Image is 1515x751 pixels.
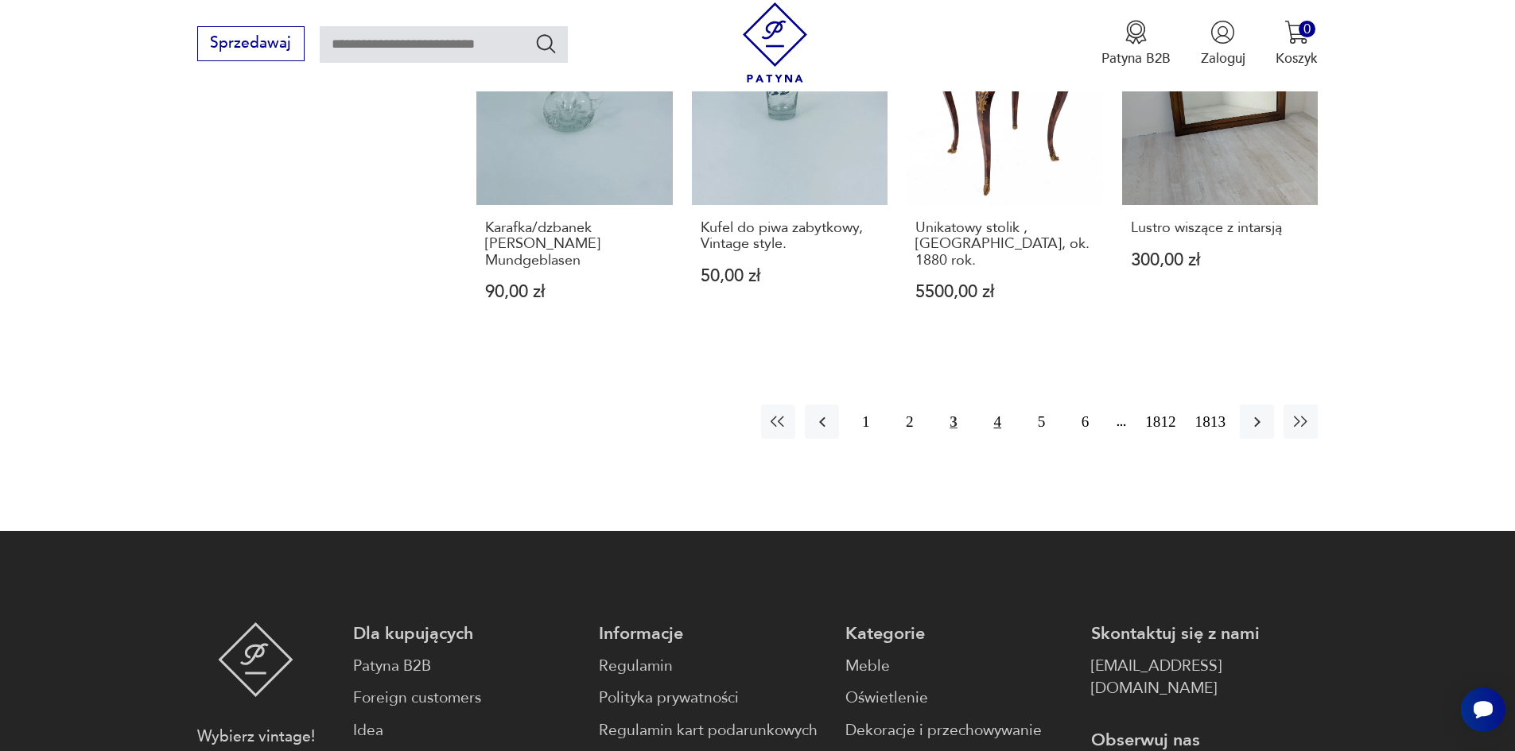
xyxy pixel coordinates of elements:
h3: Karafka/dzbanek [PERSON_NAME] Mundgeblasen [485,220,664,269]
button: 1 [849,405,883,439]
a: Oświetlenie [845,687,1072,710]
img: Patyna - sklep z meblami i dekoracjami vintage [735,2,815,83]
a: Idea [353,719,580,742]
p: 50,00 zł [701,268,880,285]
h3: Unikatowy stolik , [GEOGRAPHIC_DATA], ok. 1880 rok. [915,220,1094,269]
a: Meble [845,655,1072,678]
p: 90,00 zł [485,284,664,300]
img: Ikona koszyka [1284,20,1309,45]
p: Zaloguj [1201,49,1245,68]
a: [EMAIL_ADDRESS][DOMAIN_NAME] [1091,655,1318,701]
button: 0Koszyk [1276,20,1318,68]
a: Sprzedawaj [197,38,305,51]
img: Ikonka użytkownika [1210,20,1235,45]
h3: Lustro wiszące z intarsją [1131,220,1310,236]
button: 2 [892,405,926,439]
button: Patyna B2B [1101,20,1171,68]
a: Kufel do piwa zabytkowy, Vintage style.Kufel do piwa zabytkowy, Vintage style.50,00 zł [692,9,888,338]
img: Ikona medalu [1124,20,1148,45]
button: 5 [1024,405,1059,439]
a: Polityka prywatności [599,687,825,710]
p: Koszyk [1276,49,1318,68]
p: 300,00 zł [1131,252,1310,269]
a: Ikona medaluPatyna B2B [1101,20,1171,68]
button: 6 [1068,405,1102,439]
button: Zaloguj [1201,20,1245,68]
button: Sprzedawaj [197,26,305,61]
button: 3 [936,405,970,439]
p: Informacje [599,622,825,645]
p: Dla kupujących [353,622,580,645]
button: 1812 [1140,405,1180,439]
iframe: Smartsupp widget button [1461,687,1505,732]
a: Foreign customers [353,687,580,710]
button: Szukaj [534,32,557,55]
img: Patyna - sklep z meblami i dekoracjami vintage [218,622,293,697]
p: Patyna B2B [1101,49,1171,68]
p: Skontaktuj się z nami [1091,622,1318,645]
a: Unikatowy stolik , Francja, ok. 1880 rok.Unikatowy stolik , [GEOGRAPHIC_DATA], ok. 1880 rok.5500,... [907,9,1103,338]
a: Regulamin kart podarunkowych [599,719,825,742]
a: Dekoracje i przechowywanie [845,719,1072,742]
p: Wybierz vintage! [197,726,315,749]
button: 1813 [1191,405,1230,439]
a: Patyna B2B [353,655,580,678]
div: 0 [1299,21,1315,37]
a: Karafka/dzbanek Friendrich MundgeblasenKarafka/dzbanek [PERSON_NAME] Mundgeblasen90,00 zł [476,9,673,338]
p: Kategorie [845,622,1072,645]
h3: Kufel do piwa zabytkowy, Vintage style. [701,220,880,253]
p: 5500,00 zł [915,284,1094,300]
a: Lustro wiszące z intarsjąLustro wiszące z intarsją300,00 zł [1122,9,1319,338]
a: Regulamin [599,655,825,678]
button: 4 [981,405,1015,439]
